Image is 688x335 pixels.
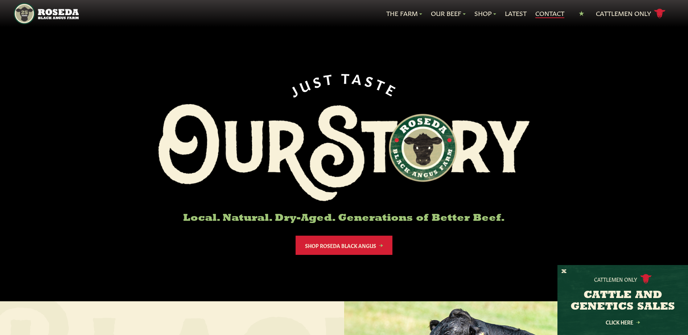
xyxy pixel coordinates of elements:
span: E [384,80,401,98]
div: JUST TASTE [287,70,402,98]
a: Cattlemen Only [596,7,666,20]
span: T [374,75,390,93]
a: Our Beef [431,9,466,18]
span: T [323,70,336,86]
img: Roseda Black Aangus Farm [158,104,530,201]
a: The Farm [386,9,422,18]
span: S [364,72,378,89]
button: X [561,268,567,276]
a: Latest [505,9,527,18]
h6: Local. Natural. Dry-Aged. Generations of Better Beef. [158,213,530,224]
h3: CATTLE AND GENETICS SALES [567,290,679,313]
span: T [341,70,353,84]
img: cattle-icon.svg [640,274,652,284]
span: A [351,70,366,86]
span: J [287,81,302,98]
a: Click Here [590,320,655,324]
a: Shop Roseda Black Angus [296,236,392,255]
a: Contact [535,9,564,18]
span: U [297,75,314,94]
p: Cattlemen Only [594,276,637,283]
span: S [311,72,325,88]
a: Shop [474,9,496,18]
img: https://roseda.com/wp-content/uploads/2021/05/roseda-25-header.png [14,3,79,24]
